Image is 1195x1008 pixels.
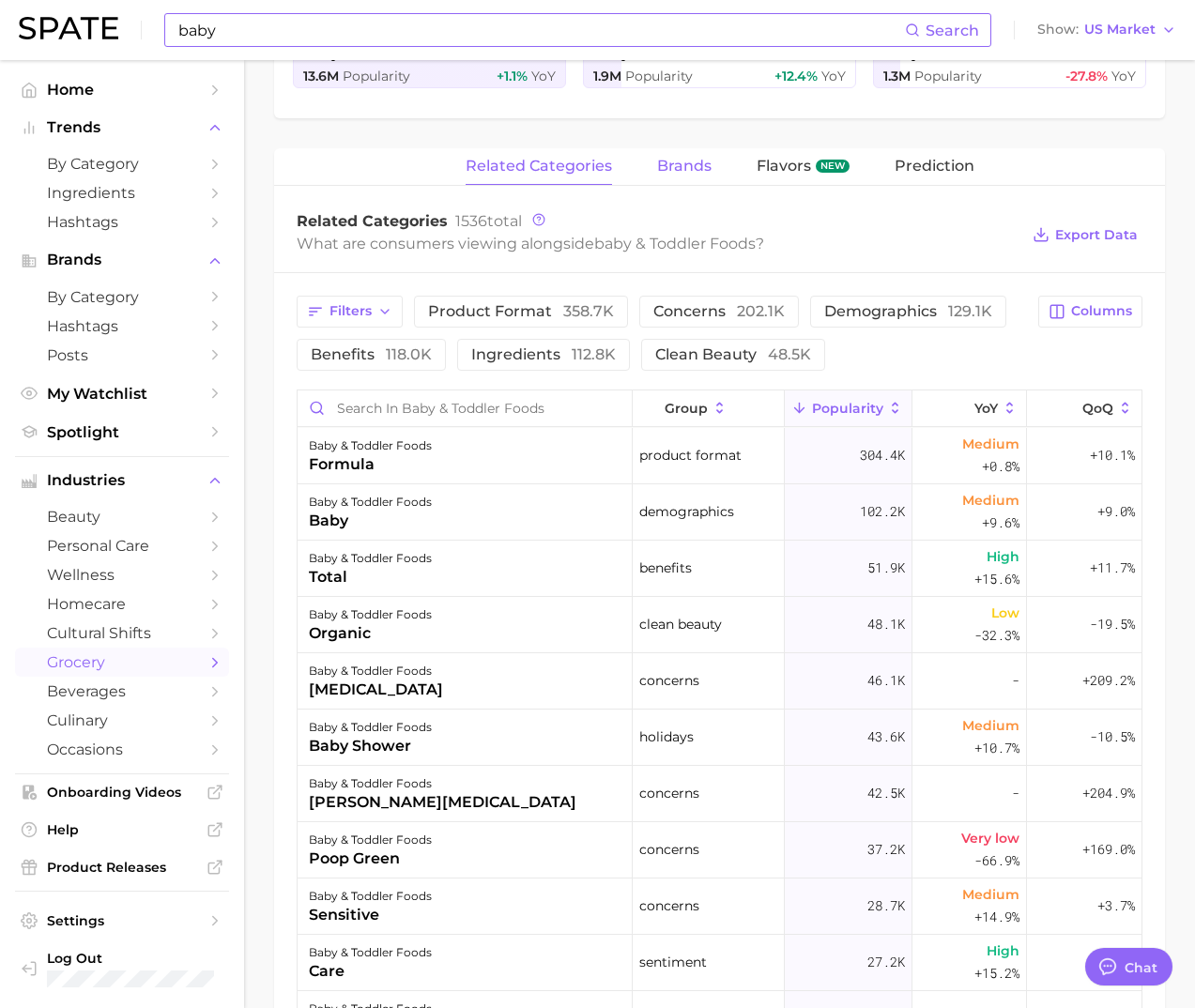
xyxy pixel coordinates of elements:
[1090,444,1135,466] span: +10.1%
[867,782,905,804] span: 42.5k
[912,390,1027,427] button: YoY
[962,433,1019,455] span: Medium
[757,158,811,175] span: Flavors
[309,735,432,757] div: baby shower
[19,17,118,39] img: SPATE
[303,68,339,84] span: 13.6m
[47,784,197,801] span: Onboarding Videos
[176,14,905,46] input: Search here for a brand, industry, or ingredient
[15,207,229,237] a: Hashtags
[1033,18,1181,42] button: ShowUS Market
[1097,894,1135,917] span: +3.7%
[15,341,229,370] a: Posts
[298,653,1141,710] button: baby & toddler foods[MEDICAL_DATA]concerns46.1k-+209.2%
[1111,68,1136,84] span: YoY
[15,706,229,735] a: culinary
[1090,557,1135,579] span: +11.7%
[867,669,905,692] span: 46.1k
[15,531,229,560] a: personal care
[343,68,410,84] span: Popularity
[47,288,197,306] span: by Category
[15,907,229,935] a: Settings
[987,939,1019,962] span: High
[309,622,432,645] div: organic
[47,252,197,268] span: Brands
[47,317,197,335] span: Hashtags
[47,595,197,613] span: homecare
[639,782,699,804] span: concerns
[298,822,1141,878] button: baby & toddler foodspoop greenconcerns37.2kVery low-66.9%+169.0%
[15,379,229,408] a: My Watchlist
[47,508,197,526] span: beauty
[298,597,1141,653] button: baby & toddler foodsorganicclean beauty48.1kLow-32.3%-19.5%
[812,401,883,416] span: Popularity
[47,184,197,202] span: Ingredients
[311,347,432,362] span: benefits
[572,345,616,363] span: 112.8k
[15,816,229,844] a: Help
[860,444,905,466] span: 304.4k
[639,725,694,748] span: holidays
[47,624,197,642] span: cultural shifts
[633,390,785,427] button: group
[47,912,197,929] span: Settings
[47,385,197,403] span: My Watchlist
[15,619,229,648] a: cultural shifts
[639,669,699,692] span: concerns
[298,390,632,426] input: Search in baby & toddler foods
[914,68,982,84] span: Popularity
[1028,221,1142,248] button: Export Data
[1012,782,1019,804] span: -
[309,941,432,964] div: baby & toddler foods
[785,390,912,427] button: Popularity
[962,883,1019,906] span: Medium
[974,624,1019,647] span: -32.3%
[47,741,197,758] span: occasions
[1055,227,1138,243] span: Export Data
[47,821,197,838] span: Help
[15,114,229,142] button: Trends
[47,423,197,441] span: Spotlight
[816,160,850,173] span: new
[1090,613,1135,635] span: -19.5%
[466,158,612,175] span: related categories
[47,682,197,700] span: beverages
[653,304,785,319] span: concerns
[1071,303,1132,319] span: Columns
[15,75,229,104] a: Home
[497,68,528,84] span: +1.1%
[15,246,229,274] button: Brands
[982,512,1019,534] span: +9.6%
[15,560,229,589] a: wellness
[309,791,576,814] div: [PERSON_NAME][MEDICAL_DATA]
[982,455,1019,478] span: +0.8%
[883,68,911,84] span: 1.3m
[867,838,905,861] span: 37.2k
[455,212,522,230] span: total
[867,894,905,917] span: 28.7k
[298,766,1141,822] button: baby & toddler foods[PERSON_NAME][MEDICAL_DATA]concerns42.5k-+204.9%
[386,345,432,363] span: 118.0k
[15,178,229,207] a: Ingredients
[639,894,699,917] span: concerns
[471,347,616,362] span: ingredients
[47,537,197,555] span: personal care
[47,653,197,671] span: grocery
[15,944,229,993] a: Log out. Currently logged in with e-mail brycewylde@rogers.com.
[948,302,992,320] span: 129.1k
[639,838,699,861] span: concerns
[298,541,1141,597] button: baby & toddler foodstotalbenefits51.9kHigh+15.6%+11.7%
[962,714,1019,737] span: Medium
[15,648,229,677] a: grocery
[974,962,1019,985] span: +15.2%
[15,735,229,764] a: occasions
[309,547,432,570] div: baby & toddler foods
[987,545,1019,568] span: High
[47,711,197,729] span: culinary
[455,212,487,230] span: 1536
[657,158,712,175] span: brands
[309,829,432,851] div: baby & toddler foods
[47,566,197,584] span: wellness
[1084,24,1156,35] span: US Market
[309,453,432,476] div: formula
